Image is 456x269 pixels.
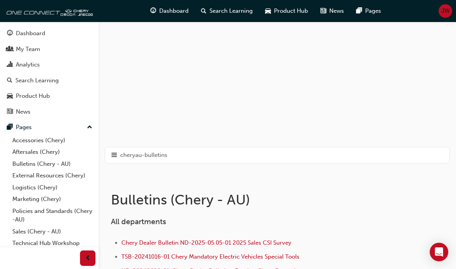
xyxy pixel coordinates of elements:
span: chart-icon [7,61,13,68]
div: News [16,107,31,116]
span: hamburger-icon [111,150,117,160]
div: Analytics [16,60,40,69]
span: guage-icon [7,30,13,37]
span: JW [441,7,450,15]
span: pages-icon [7,124,13,131]
button: hamburger-iconcheryau-bulletins [105,147,450,163]
a: Technical Hub Workshop information [9,237,95,258]
a: Marketing (Chery) [9,193,95,205]
button: JW [439,4,452,18]
div: Pages [16,123,32,132]
button: Pages [3,120,95,134]
span: News [329,7,344,15]
span: up-icon [87,123,92,133]
img: oneconnect [4,3,93,19]
span: All departments [111,217,166,226]
span: Product Hub [274,7,308,15]
a: News [3,105,95,119]
button: DashboardMy TeamAnalyticsSearch LearningProduct HubNews [3,25,95,120]
span: car-icon [265,6,271,16]
a: pages-iconPages [350,3,387,19]
a: External Resources (Chery) [9,170,95,182]
a: Accessories (Chery) [9,134,95,146]
a: car-iconProduct Hub [259,3,314,19]
a: Bulletins (Chery - AU) [9,158,95,170]
a: Sales (Chery - AU) [9,226,95,238]
span: prev-icon [85,254,91,263]
a: news-iconNews [314,3,350,19]
div: Search Learning [15,76,59,85]
a: Logistics (Chery) [9,182,95,194]
a: Policies and Standards (Chery -AU) [9,205,95,226]
div: My Team [16,45,40,54]
span: news-icon [320,6,326,16]
span: search-icon [201,6,206,16]
span: people-icon [7,46,13,53]
a: My Team [3,42,95,56]
div: Open Intercom Messenger [430,243,448,261]
span: guage-icon [150,6,156,16]
span: pages-icon [356,6,362,16]
a: TSB-20241016-01 Chery Mandatory Electric Vehicles Special Tools [121,253,299,260]
span: search-icon [7,77,12,84]
span: news-icon [7,109,13,116]
div: Product Hub [16,92,50,100]
a: Product Hub [3,89,95,103]
span: car-icon [7,93,13,100]
a: Dashboard [3,26,95,41]
a: Analytics [3,58,95,72]
span: cheryau-bulletins [120,151,167,160]
a: Chery Dealer Bulletin ND-2025-05.05-01 2025 Sales CSI Survey [121,239,291,246]
h1: Bulletins (Chery - AU) [111,191,397,208]
span: Search Learning [209,7,253,15]
a: search-iconSearch Learning [195,3,259,19]
span: Pages [365,7,381,15]
a: guage-iconDashboard [144,3,195,19]
a: Search Learning [3,73,95,88]
div: Dashboard [16,29,45,38]
a: Aftersales (Chery) [9,146,95,158]
span: Dashboard [159,7,189,15]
